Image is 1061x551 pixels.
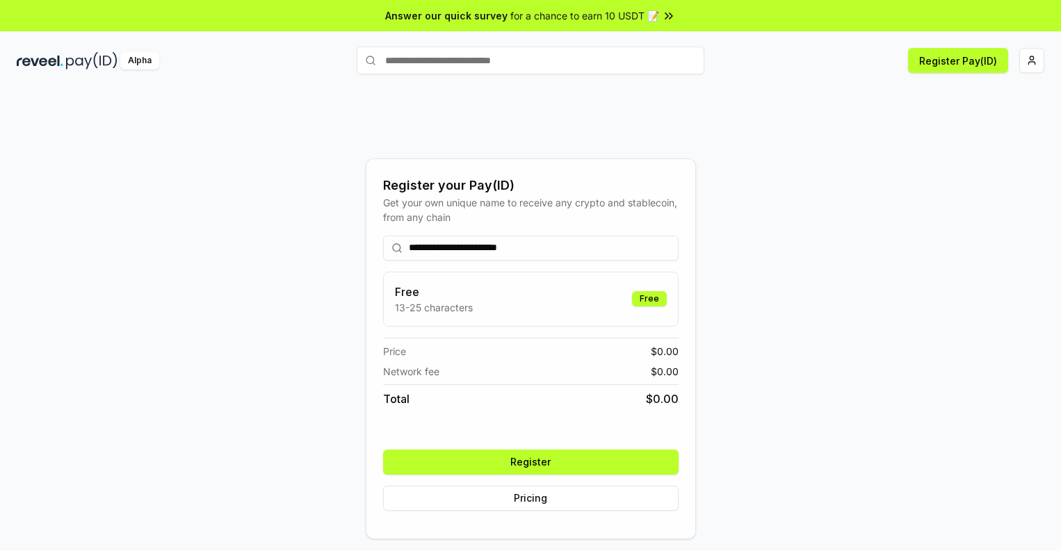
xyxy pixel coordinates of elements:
[651,364,679,379] span: $ 0.00
[383,390,410,407] span: Total
[383,364,439,379] span: Network fee
[395,283,473,300] h3: Free
[120,52,159,69] div: Alpha
[383,344,406,359] span: Price
[383,176,679,195] div: Register your Pay(ID)
[383,450,679,475] button: Register
[383,486,679,511] button: Pricing
[646,390,679,407] span: $ 0.00
[632,291,667,306] div: Free
[395,300,473,315] p: 13-25 characters
[66,52,118,69] img: pay_id
[385,8,508,23] span: Answer our quick survey
[908,48,1008,73] button: Register Pay(ID)
[383,195,679,224] div: Get your own unique name to receive any crypto and stablecoin, from any chain
[17,52,63,69] img: reveel_dark
[510,8,659,23] span: for a chance to earn 10 USDT 📝
[651,344,679,359] span: $ 0.00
